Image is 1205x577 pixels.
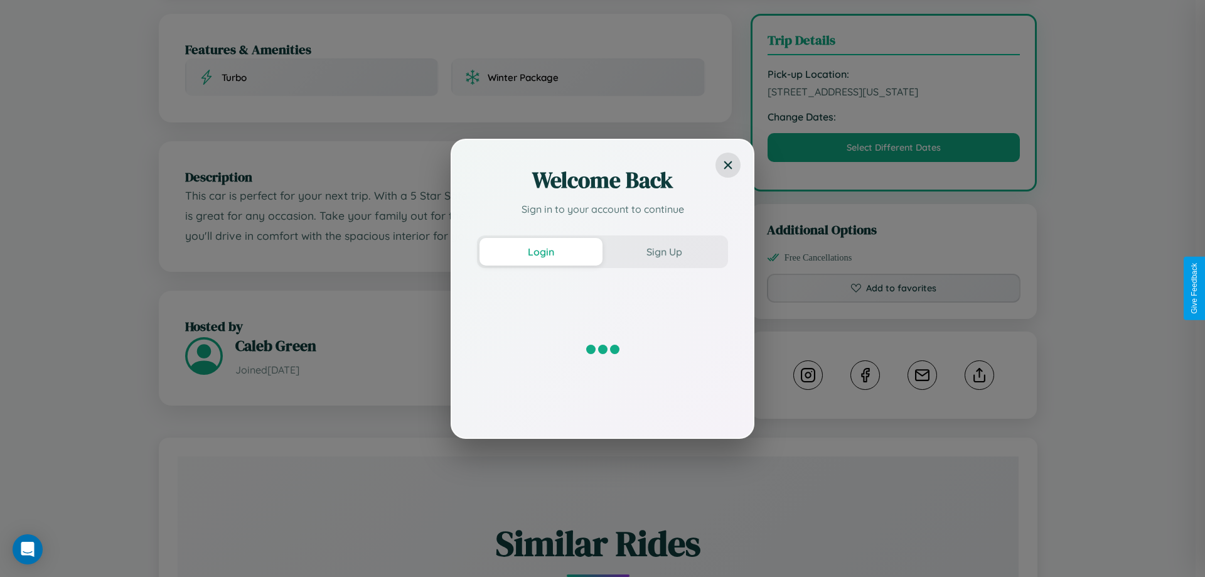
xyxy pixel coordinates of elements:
[602,238,726,266] button: Sign Up
[477,165,728,195] h2: Welcome Back
[13,534,43,564] div: Open Intercom Messenger
[477,202,728,217] p: Sign in to your account to continue
[479,238,602,266] button: Login
[1190,263,1199,314] div: Give Feedback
